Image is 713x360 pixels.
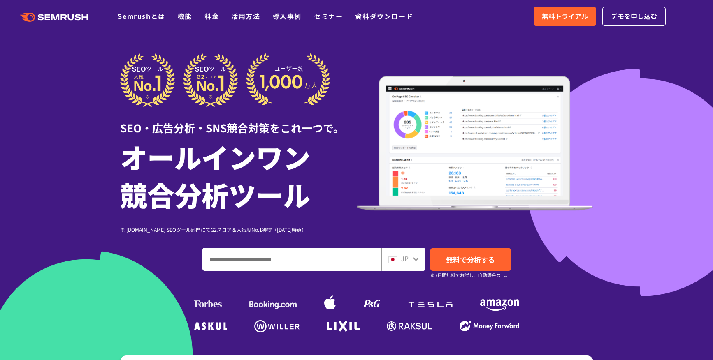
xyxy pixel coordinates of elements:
a: 資料ダウンロード [355,11,413,21]
span: デモを申し込む [611,11,657,22]
a: デモを申し込む [602,7,666,26]
small: ※7日間無料でお試し。自動課金なし。 [430,271,510,279]
span: JP [401,254,409,263]
span: 無料トライアル [542,11,588,22]
a: 活用方法 [231,11,260,21]
h1: オールインワン 競合分析ツール [120,138,357,213]
a: セミナー [314,11,343,21]
a: 無料で分析する [430,248,511,271]
span: 無料で分析する [446,254,495,265]
a: Semrushとは [118,11,165,21]
a: 導入事例 [273,11,302,21]
a: 無料トライアル [534,7,596,26]
div: ※ [DOMAIN_NAME] SEOツール部門にてG2スコア＆人気度No.1獲得（[DATE]時点） [120,226,357,233]
a: 料金 [204,11,219,21]
div: SEO・広告分析・SNS競合対策をこれ一つで。 [120,107,357,136]
input: ドメイン、キーワードまたはURLを入力してください [203,248,381,270]
a: 機能 [178,11,192,21]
